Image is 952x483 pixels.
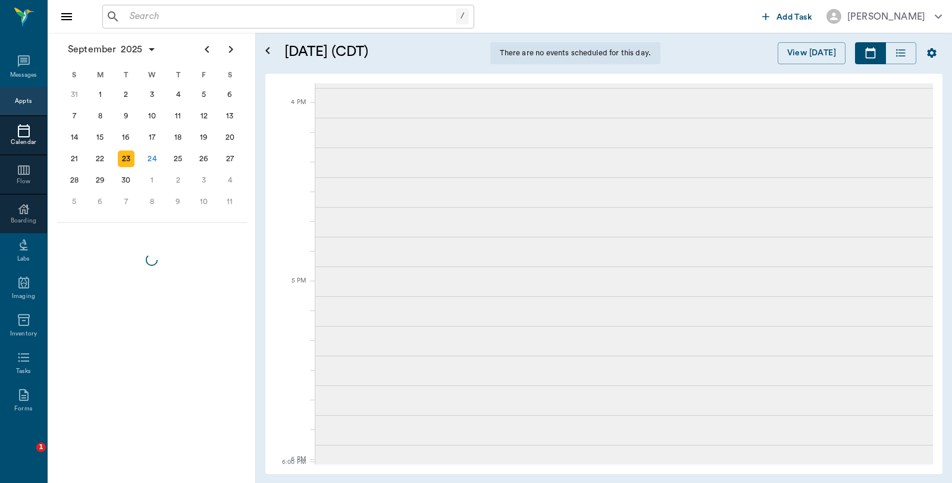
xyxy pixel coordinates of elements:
[284,42,481,61] h5: [DATE] (CDT)
[10,71,37,80] div: Messages
[139,66,165,84] div: W
[144,193,161,210] div: Wednesday, October 8, 2025
[12,292,35,301] div: Imaging
[275,275,306,305] div: 5 PM
[191,66,217,84] div: F
[757,5,817,27] button: Add Task
[170,86,186,103] div: Thursday, September 4, 2025
[118,41,145,58] span: 2025
[778,42,845,64] button: View [DATE]
[456,8,469,24] div: /
[219,37,243,61] button: Next page
[221,129,238,146] div: Saturday, September 20, 2025
[55,5,79,29] button: Close drawer
[221,172,238,189] div: Saturday, October 4, 2025
[61,66,87,84] div: S
[118,129,134,146] div: Tuesday, September 16, 2025
[118,172,134,189] div: Tuesday, September 30, 2025
[144,150,161,167] div: Today, Wednesday, September 24, 2025
[66,193,83,210] div: Sunday, October 5, 2025
[261,28,275,74] button: Open calendar
[87,66,114,84] div: M
[196,150,212,167] div: Friday, September 26, 2025
[170,172,186,189] div: Thursday, October 2, 2025
[144,86,161,103] div: Wednesday, September 3, 2025
[92,129,108,146] div: Monday, September 15, 2025
[490,42,660,64] div: There are no events scheduled for this day.
[125,8,456,25] input: Search
[118,193,134,210] div: Tuesday, October 7, 2025
[14,404,32,413] div: Forms
[196,172,212,189] div: Friday, October 3, 2025
[66,108,83,124] div: Sunday, September 7, 2025
[36,443,46,452] span: 1
[65,41,118,58] span: September
[275,96,306,126] div: 4 PM
[144,129,161,146] div: Wednesday, September 17, 2025
[196,193,212,210] div: Friday, October 10, 2025
[118,86,134,103] div: Tuesday, September 2, 2025
[275,456,306,468] div: 6:00 PM
[170,129,186,146] div: Thursday, September 18, 2025
[16,367,31,376] div: Tasks
[92,86,108,103] div: Monday, September 1, 2025
[221,150,238,167] div: Saturday, September 27, 2025
[144,108,161,124] div: Wednesday, September 10, 2025
[92,193,108,210] div: Monday, October 6, 2025
[196,108,212,124] div: Friday, September 12, 2025
[113,66,139,84] div: T
[66,86,83,103] div: Sunday, August 31, 2025
[195,37,219,61] button: Previous page
[144,172,161,189] div: Wednesday, October 1, 2025
[217,66,243,84] div: S
[66,129,83,146] div: Sunday, September 14, 2025
[170,150,186,167] div: Thursday, September 25, 2025
[10,330,37,338] div: Inventory
[118,150,134,167] div: Tuesday, September 23, 2025
[165,66,191,84] div: T
[275,453,306,465] div: 6 PM
[17,255,30,264] div: Labs
[62,37,162,61] button: September2025
[221,108,238,124] div: Saturday, September 13, 2025
[221,86,238,103] div: Saturday, September 6, 2025
[92,108,108,124] div: Monday, September 8, 2025
[92,172,108,189] div: Monday, September 29, 2025
[66,150,83,167] div: Sunday, September 21, 2025
[118,108,134,124] div: Tuesday, September 9, 2025
[92,150,108,167] div: Monday, September 22, 2025
[15,97,32,106] div: Appts
[196,86,212,103] div: Friday, September 5, 2025
[170,108,186,124] div: Thursday, September 11, 2025
[170,193,186,210] div: Thursday, October 9, 2025
[847,10,925,24] div: [PERSON_NAME]
[12,443,40,471] iframe: Intercom live chat
[196,129,212,146] div: Friday, September 19, 2025
[817,5,951,27] button: [PERSON_NAME]
[66,172,83,189] div: Sunday, September 28, 2025
[221,193,238,210] div: Saturday, October 11, 2025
